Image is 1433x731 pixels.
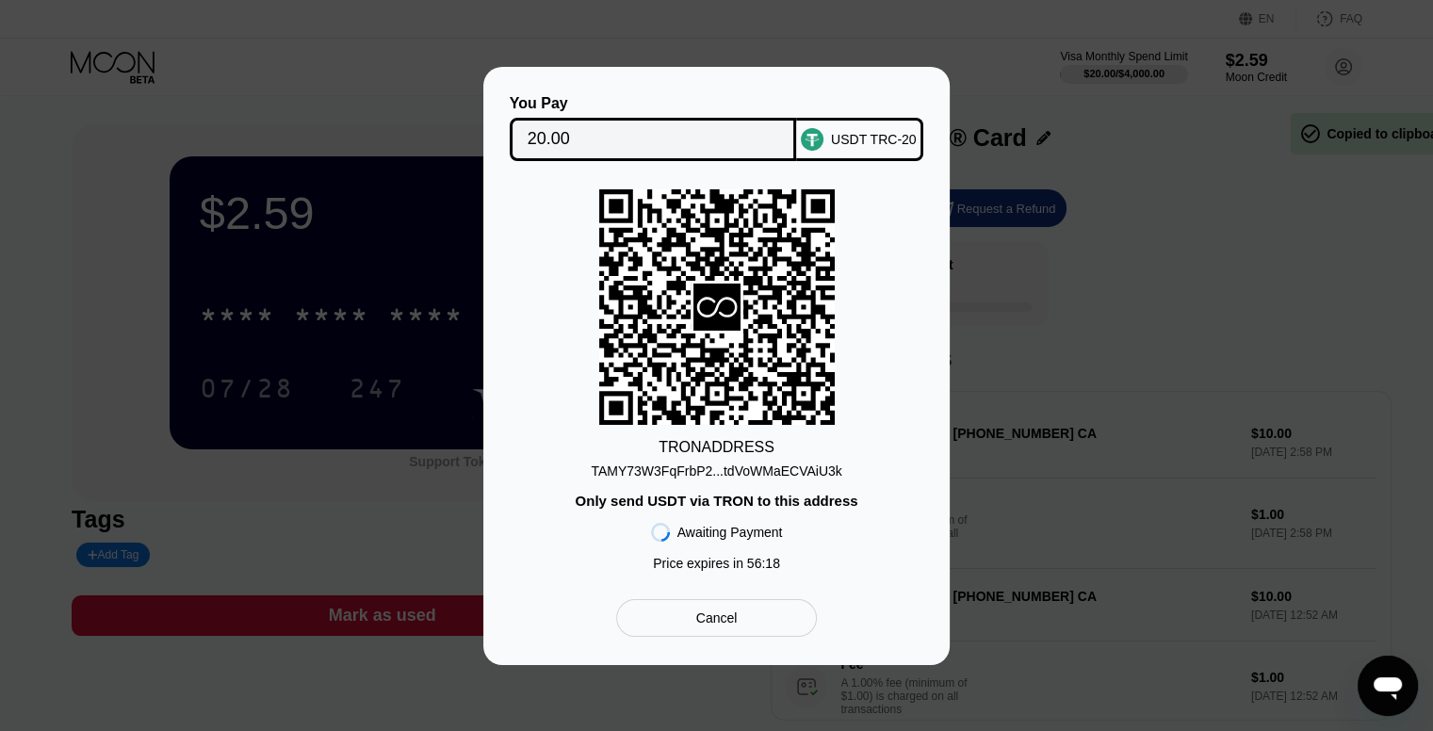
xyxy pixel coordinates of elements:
[510,95,797,112] div: You Pay
[1358,656,1418,716] iframe: Button to launch messaging window
[575,493,857,509] div: Only send USDT via TRON to this address
[591,456,841,479] div: TAMY73W3FqFrbP2...tdVoWMaECVAiU3k
[653,556,780,571] div: Price expires in
[747,556,780,571] span: 56 : 18
[659,439,774,456] div: TRON ADDRESS
[591,463,841,479] div: TAMY73W3FqFrbP2...tdVoWMaECVAiU3k
[616,599,817,637] div: Cancel
[696,609,738,626] div: Cancel
[831,132,917,147] div: USDT TRC-20
[677,525,783,540] div: Awaiting Payment
[512,95,921,161] div: You PayUSDT TRC-20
